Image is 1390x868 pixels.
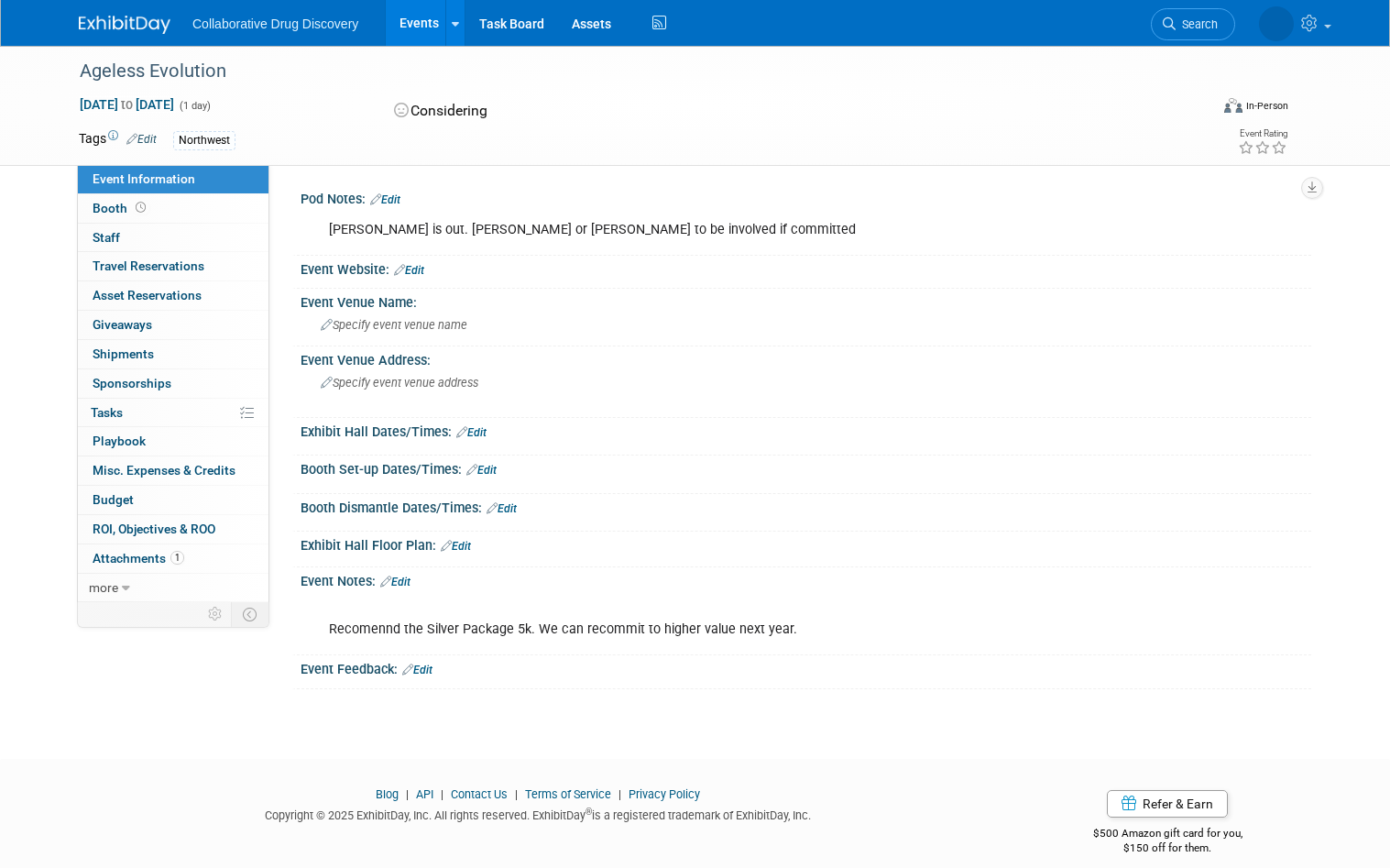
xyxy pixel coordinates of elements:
span: (1 day) [178,100,211,112]
div: Pod Notes: [301,185,1311,209]
a: Refer & Earn [1107,790,1228,818]
div: Recomennd the Silver Package 5k. We can recommit to higher value next year. [316,593,1115,648]
a: Edit [456,426,487,439]
span: Collaborative Drug Discovery [192,16,358,31]
a: Privacy Policy [629,787,700,801]
span: Event Information [93,171,195,186]
span: [DATE] [DATE] [79,96,175,113]
a: Attachments1 [78,544,268,573]
span: | [401,787,413,801]
span: | [510,787,522,801]
a: Edit [487,502,517,515]
span: ROI, Objectives & ROO [93,522,215,536]
div: Northwest [173,131,235,150]
div: Booth Set-up Dates/Times: [301,456,1311,479]
a: Blog [376,787,399,801]
img: ExhibitDay [79,16,170,34]
a: Edit [466,464,497,477]
a: Misc. Expenses & Credits [78,456,268,485]
a: Edit [370,193,400,206]
img: Format-Inperson.png [1224,98,1242,113]
a: Tasks [78,399,268,427]
div: Event Venue Address: [301,346,1311,369]
a: Terms of Service [525,787,611,801]
a: Asset Reservations [78,281,268,310]
span: Asset Reservations [93,288,202,302]
img: Janice Darlington [1259,6,1294,41]
span: Booth not reserved yet [132,201,149,214]
span: more [89,580,118,595]
span: Attachments [93,551,184,566]
a: Edit [441,540,471,553]
a: API [416,787,433,801]
a: Edit [394,264,424,277]
div: Copyright © 2025 ExhibitDay, Inc. All rights reserved. ExhibitDay is a registered trademark of Ex... [79,803,996,824]
div: Exhibit Hall Floor Plan: [301,532,1311,555]
sup: ® [586,807,592,817]
a: ROI, Objectives & ROO [78,515,268,544]
td: Tags [79,129,157,150]
span: Giveaways [93,317,152,332]
td: Toggle Event Tabs [232,602,269,626]
div: Event Website: [301,256,1311,280]
span: Sponsorships [93,376,171,390]
span: Travel Reservations [93,258,204,273]
span: Search [1176,17,1218,31]
span: 1 [170,551,184,565]
span: Specify event venue name [321,318,467,332]
div: In-Person [1245,99,1288,113]
span: Playbook [93,434,146,448]
div: Ageless Evolution [73,55,1186,88]
div: $500 Amazon gift card for you, [1023,814,1311,856]
span: Specify event venue address [321,376,478,390]
a: Edit [402,664,432,676]
a: Edit [126,133,157,146]
span: Misc. Expenses & Credits [93,463,235,478]
div: $150 off for them. [1023,841,1311,856]
a: Edit [380,576,410,588]
span: Budget [93,492,134,507]
div: Booth Dismantle Dates/Times: [301,494,1311,518]
a: Contact Us [451,787,508,801]
a: Sponsorships [78,369,268,398]
div: Exhibit Hall Dates/Times: [301,418,1311,442]
a: more [78,574,268,602]
div: Event Venue Name: [301,289,1311,312]
a: Budget [78,486,268,514]
a: Booth [78,194,268,223]
a: Giveaways [78,311,268,339]
a: Event Information [78,165,268,193]
a: Travel Reservations [78,252,268,280]
span: | [614,787,626,801]
span: Staff [93,230,120,245]
span: to [118,97,136,112]
span: | [436,787,448,801]
span: Booth [93,201,149,215]
span: Shipments [93,346,154,361]
div: Event Format [1110,95,1288,123]
div: Event Notes: [301,567,1311,591]
span: Tasks [91,405,123,420]
a: Shipments [78,340,268,368]
div: Considering [389,95,773,127]
div: Event Rating [1238,129,1287,138]
a: Staff [78,224,268,252]
div: Event Feedback: [301,655,1311,679]
td: Personalize Event Tab Strip [200,602,232,626]
div: [PERSON_NAME] is out. [PERSON_NAME] or [PERSON_NAME] to be involved if committed [316,212,1115,248]
a: Playbook [78,427,268,456]
a: Search [1151,8,1235,40]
